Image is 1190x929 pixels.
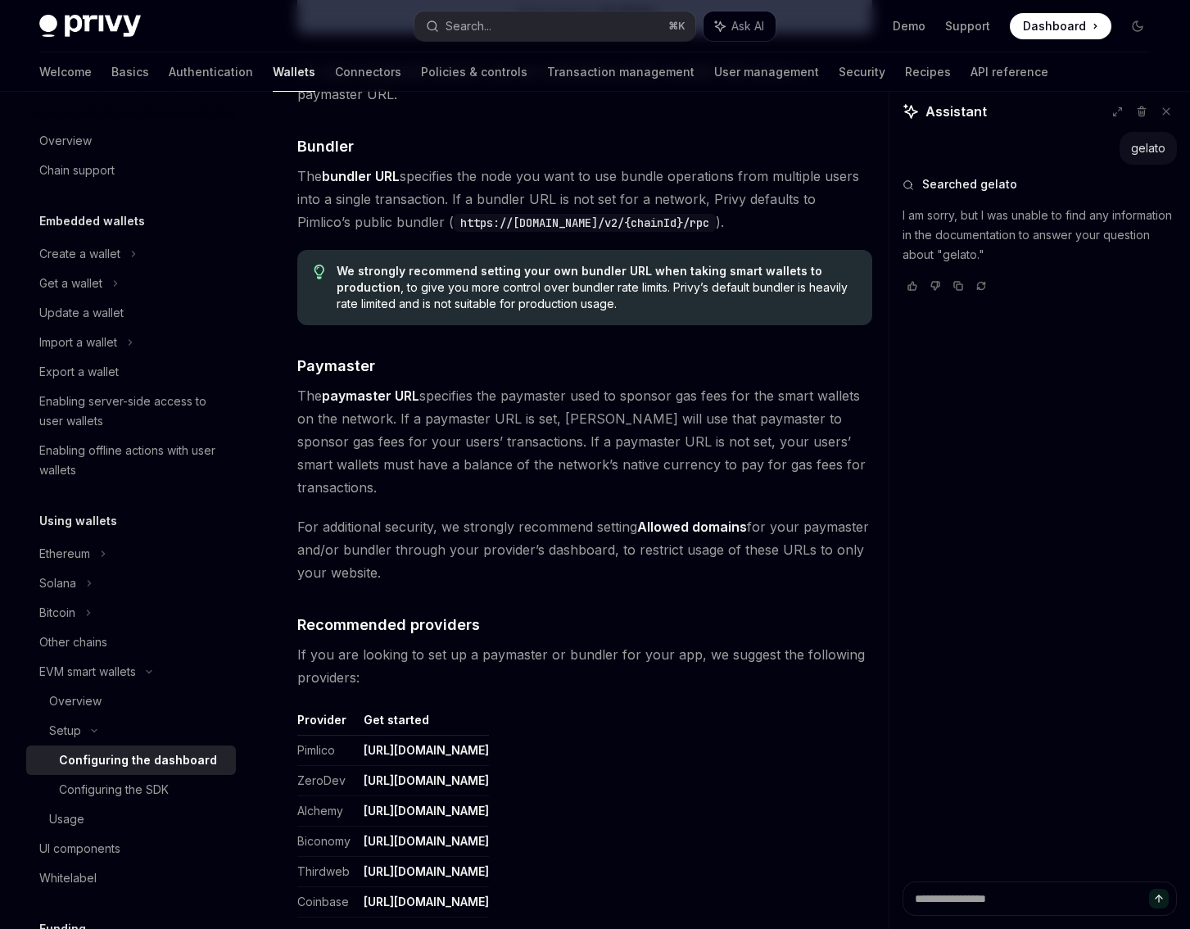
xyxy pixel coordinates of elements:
[39,662,136,682] div: EVM smart wallets
[297,712,357,736] th: Provider
[335,52,401,92] a: Connectors
[39,52,92,92] a: Welcome
[39,544,90,564] div: Ethereum
[39,161,115,180] div: Chain support
[337,264,822,294] strong: We strongly recommend setting your own bundler URL when taking smart wallets to production
[337,263,856,312] span: , to give you more control over bundler rate limits. Privy’s default bundler is heavily rate limi...
[26,126,236,156] a: Overview
[26,156,236,185] a: Chain support
[364,834,489,849] a: [URL][DOMAIN_NAME]
[297,827,357,857] td: Biconomy
[637,519,747,535] strong: Allowed domains
[49,721,81,741] div: Setup
[903,206,1177,265] p: I am sorry, but I was unable to find any information in the documentation to answer your question...
[297,796,357,827] td: Alchemy
[297,515,872,584] span: For additional security, we strongly recommend setting for your paymaster and/or bundler through ...
[39,131,92,151] div: Overview
[39,274,102,293] div: Get a wallet
[169,52,253,92] a: Authentication
[39,15,141,38] img: dark logo
[39,868,97,888] div: Whitelabel
[59,780,169,800] div: Configuring the SDK
[1124,13,1151,39] button: Toggle dark mode
[297,887,357,918] td: Coinbase
[322,387,419,404] strong: paymaster URL
[314,265,325,279] svg: Tip
[39,839,120,859] div: UI components
[971,52,1048,92] a: API reference
[26,863,236,893] a: Whitelabel
[297,165,872,233] span: The specifies the node you want to use bundle operations from multiple users into a single transa...
[59,750,217,770] div: Configuring the dashboard
[26,387,236,436] a: Enabling server-side access to user wallets
[903,176,1177,193] button: Searched gelato
[668,20,685,33] span: ⌘ K
[39,303,124,323] div: Update a wallet
[922,176,1017,193] span: Searched gelato
[322,168,400,184] strong: bundler URL
[39,441,226,480] div: Enabling offline actions with user wallets
[297,736,357,766] td: Pimlico
[26,687,236,716] a: Overview
[905,52,951,92] a: Recipes
[39,603,75,623] div: Bitcoin
[39,511,117,531] h5: Using wallets
[39,392,226,431] div: Enabling server-side access to user wallets
[26,804,236,834] a: Usage
[26,436,236,485] a: Enabling offline actions with user wallets
[26,298,236,328] a: Update a wallet
[297,384,872,499] span: The specifies the paymaster used to sponsor gas fees for the smart wallets on the network. If a p...
[714,52,819,92] a: User management
[414,11,696,41] button: Search...⌘K
[39,362,119,382] div: Export a wallet
[297,643,872,689] span: If you are looking to set up a paymaster or bundler for your app, we suggest the following provid...
[297,614,480,636] span: Recommended providers
[1149,889,1169,909] button: Send message
[49,691,102,711] div: Overview
[39,211,145,231] h5: Embedded wallets
[547,52,695,92] a: Transaction management
[297,355,375,377] span: Paymaster
[421,52,527,92] a: Policies & controls
[39,244,120,264] div: Create a wallet
[1023,18,1086,34] span: Dashboard
[39,632,107,652] div: Other chains
[364,773,489,788] a: [URL][DOMAIN_NAME]
[364,743,489,758] a: [URL][DOMAIN_NAME]
[1131,140,1165,156] div: gelato
[26,745,236,775] a: Configuring the dashboard
[364,895,489,909] a: [URL][DOMAIN_NAME]
[925,102,987,121] span: Assistant
[111,52,149,92] a: Basics
[731,18,764,34] span: Ask AI
[39,333,117,352] div: Import a wallet
[357,712,489,736] th: Get started
[26,628,236,657] a: Other chains
[945,18,990,34] a: Support
[364,804,489,818] a: [URL][DOMAIN_NAME]
[297,135,354,157] span: Bundler
[49,809,84,829] div: Usage
[26,357,236,387] a: Export a wallet
[273,52,315,92] a: Wallets
[297,857,357,887] td: Thirdweb
[839,52,885,92] a: Security
[704,11,776,41] button: Ask AI
[1010,13,1111,39] a: Dashboard
[364,864,489,879] a: [URL][DOMAIN_NAME]
[893,18,925,34] a: Demo
[26,775,236,804] a: Configuring the SDK
[446,16,491,36] div: Search...
[26,834,236,863] a: UI components
[454,214,716,232] code: https://[DOMAIN_NAME]/v2/{chainId}/rpc
[39,573,76,593] div: Solana
[297,766,357,796] td: ZeroDev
